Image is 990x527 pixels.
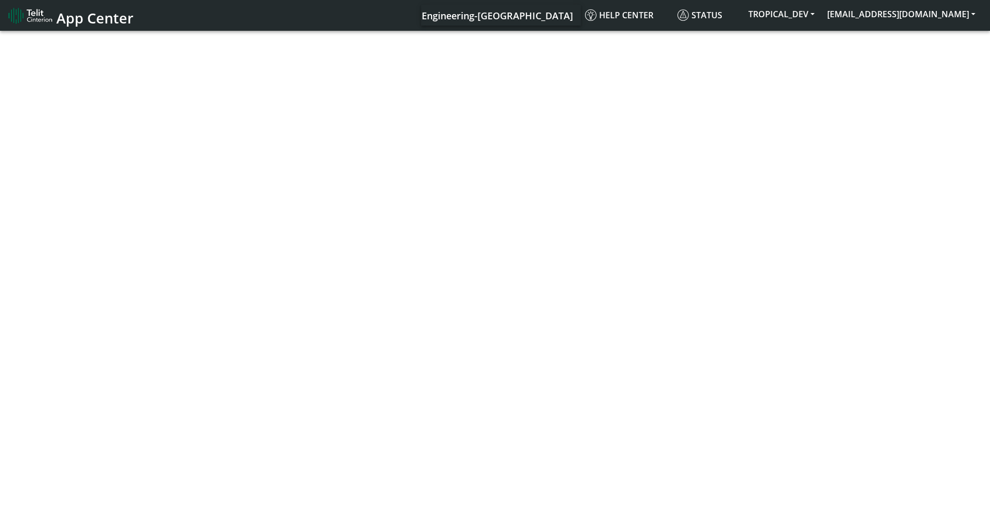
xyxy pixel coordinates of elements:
[673,5,742,26] a: Status
[821,5,982,23] button: [EMAIL_ADDRESS][DOMAIN_NAME]
[677,9,722,21] span: Status
[581,5,673,26] a: Help center
[422,9,573,22] span: Engineering-[GEOGRAPHIC_DATA]
[56,8,134,28] span: App Center
[8,7,52,24] img: logo-telit-cinterion-gw-new.png
[585,9,653,21] span: Help center
[585,9,597,21] img: knowledge.svg
[677,9,689,21] img: status.svg
[421,5,572,26] a: Your current platform instance
[8,4,132,27] a: App Center
[742,5,821,23] button: TROPICAL_DEV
